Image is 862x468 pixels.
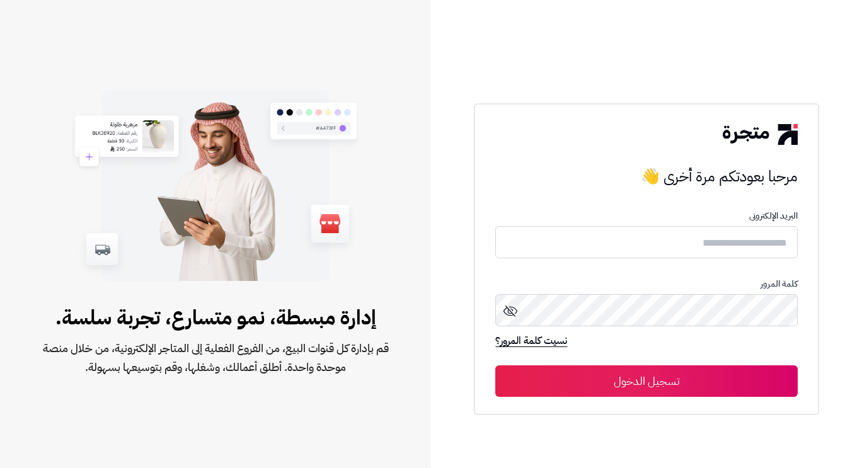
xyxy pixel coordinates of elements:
a: نسيت كلمة المرور؟ [495,333,567,351]
p: البريد الإلكترونى [495,211,797,221]
button: تسجيل الدخول [495,365,797,397]
img: logo-2.png [723,124,797,144]
span: إدارة مبسطة، نمو متسارع، تجربة سلسة. [40,302,391,333]
h3: مرحبا بعودتكم مرة أخرى 👋 [495,164,797,189]
p: كلمة المرور [495,279,797,289]
span: قم بإدارة كل قنوات البيع، من الفروع الفعلية إلى المتاجر الإلكترونية، من خلال منصة موحدة واحدة. أط... [40,339,391,377]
